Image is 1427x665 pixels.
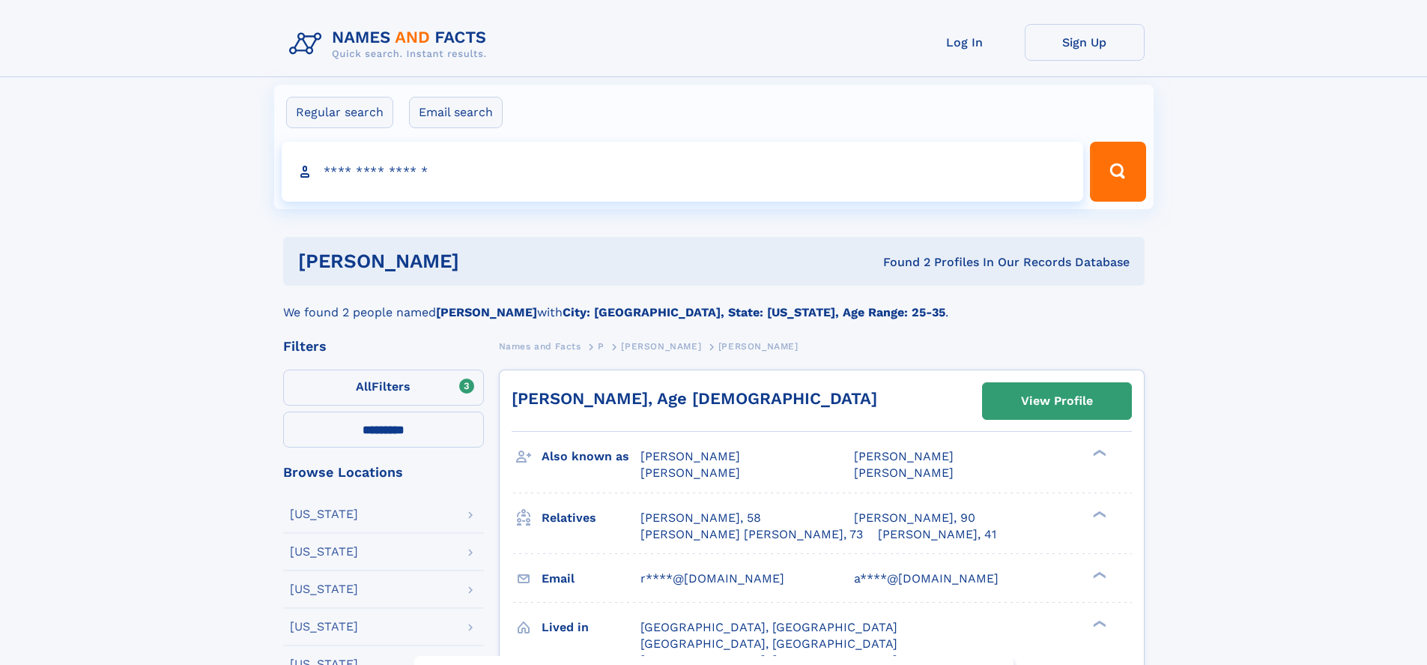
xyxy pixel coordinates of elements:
[598,337,605,355] a: P
[1021,384,1093,418] div: View Profile
[283,24,499,64] img: Logo Names and Facts
[436,305,537,319] b: [PERSON_NAME]
[290,508,358,520] div: [US_STATE]
[854,449,954,463] span: [PERSON_NAME]
[598,341,605,352] span: P
[290,546,358,558] div: [US_STATE]
[640,510,761,526] a: [PERSON_NAME], 58
[854,466,954,480] span: [PERSON_NAME]
[283,370,484,406] label: Filters
[542,615,640,640] h3: Lived in
[983,383,1131,419] a: View Profile
[621,337,701,355] a: [PERSON_NAME]
[286,97,393,128] label: Regular search
[542,505,640,531] h3: Relatives
[1089,448,1107,458] div: ❯
[671,254,1130,271] div: Found 2 Profiles In Our Records Database
[878,526,996,543] a: [PERSON_NAME], 41
[854,510,975,526] a: [PERSON_NAME], 90
[290,621,358,633] div: [US_STATE]
[640,466,740,480] span: [PERSON_NAME]
[640,620,897,634] span: [GEOGRAPHIC_DATA], [GEOGRAPHIC_DATA]
[283,340,484,353] div: Filters
[409,97,503,128] label: Email search
[290,583,358,595] div: [US_STATE]
[512,389,877,408] a: [PERSON_NAME], Age [DEMOGRAPHIC_DATA]
[542,566,640,592] h3: Email
[718,341,799,352] span: [PERSON_NAME]
[499,337,581,355] a: Names and Facts
[640,637,897,651] span: [GEOGRAPHIC_DATA], [GEOGRAPHIC_DATA]
[282,142,1084,202] input: search input
[1025,24,1145,61] a: Sign Up
[640,526,863,543] a: [PERSON_NAME] [PERSON_NAME], 73
[640,449,740,463] span: [PERSON_NAME]
[905,24,1025,61] a: Log In
[542,444,640,469] h3: Also known as
[1089,570,1107,580] div: ❯
[1089,619,1107,628] div: ❯
[1089,509,1107,519] div: ❯
[298,252,671,271] h1: [PERSON_NAME]
[621,341,701,352] span: [PERSON_NAME]
[1090,142,1145,202] button: Search Button
[283,286,1145,322] div: We found 2 people named with .
[356,379,372,394] span: All
[283,466,484,479] div: Browse Locations
[563,305,945,319] b: City: [GEOGRAPHIC_DATA], State: [US_STATE], Age Range: 25-35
